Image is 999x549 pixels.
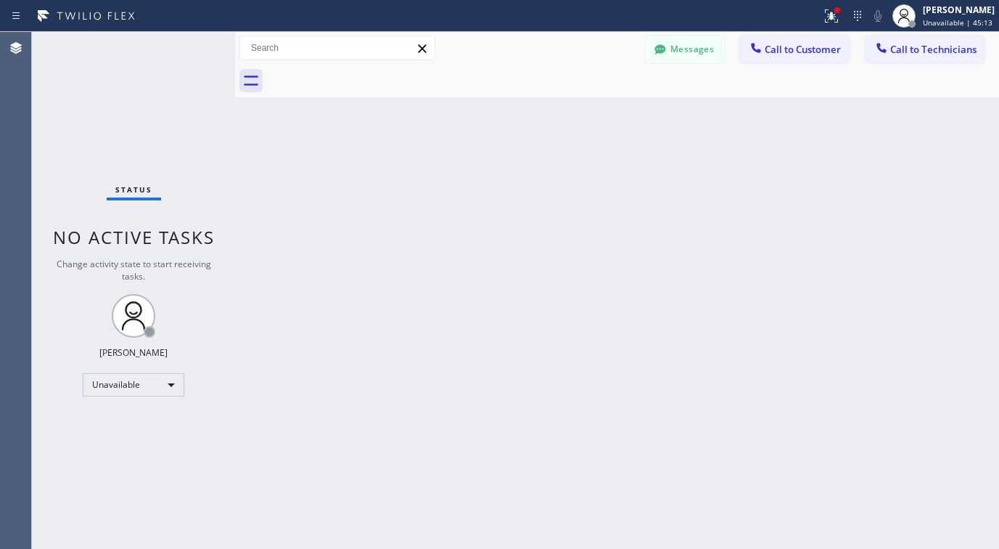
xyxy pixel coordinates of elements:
[240,36,435,60] input: Search
[868,6,888,26] button: Mute
[923,17,992,28] span: Unavailable | 45:13
[739,36,850,63] button: Call to Customer
[865,36,984,63] button: Call to Technicians
[115,184,152,195] span: Status
[99,346,168,359] div: [PERSON_NAME]
[765,43,841,56] span: Call to Customer
[923,4,995,16] div: [PERSON_NAME]
[53,225,215,249] span: No active tasks
[890,43,977,56] span: Call to Technicians
[83,373,184,396] div: Unavailable
[57,258,211,282] span: Change activity state to start receiving tasks.
[645,36,725,63] button: Messages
